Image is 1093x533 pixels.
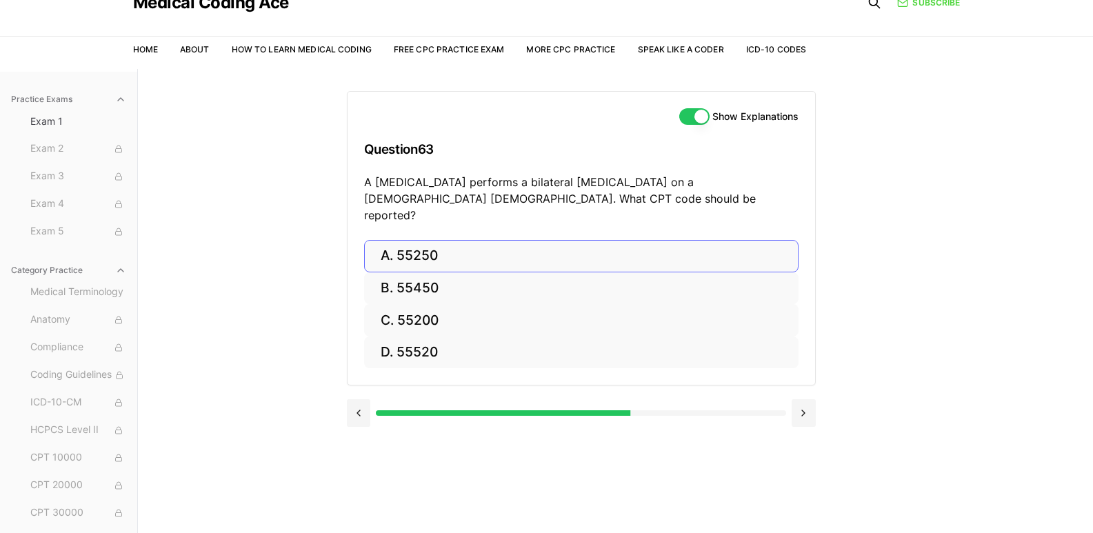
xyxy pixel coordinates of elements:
[30,224,126,239] span: Exam 5
[232,44,372,54] a: How to Learn Medical Coding
[30,285,126,300] span: Medical Terminology
[25,221,132,243] button: Exam 5
[30,169,126,184] span: Exam 3
[364,304,799,336] button: C. 55200
[30,423,126,438] span: HCPCS Level II
[25,110,132,132] button: Exam 1
[712,112,799,121] label: Show Explanations
[25,138,132,160] button: Exam 2
[25,474,132,496] button: CPT 20000
[30,340,126,355] span: Compliance
[30,395,126,410] span: ICD-10-CM
[30,450,126,465] span: CPT 10000
[25,419,132,441] button: HCPCS Level II
[30,114,126,128] span: Exam 1
[25,502,132,524] button: CPT 30000
[746,44,806,54] a: ICD-10 Codes
[30,478,126,493] span: CPT 20000
[25,392,132,414] button: ICD-10-CM
[30,141,126,157] span: Exam 2
[25,336,132,359] button: Compliance
[25,165,132,188] button: Exam 3
[638,44,724,54] a: Speak Like a Coder
[364,272,799,305] button: B. 55450
[364,129,799,170] h3: Question 63
[30,368,126,383] span: Coding Guidelines
[30,197,126,212] span: Exam 4
[133,44,158,54] a: Home
[30,312,126,328] span: Anatomy
[25,364,132,386] button: Coding Guidelines
[25,447,132,469] button: CPT 10000
[180,44,210,54] a: About
[364,336,799,369] button: D. 55520
[394,44,505,54] a: Free CPC Practice Exam
[6,259,132,281] button: Category Practice
[30,505,126,521] span: CPT 30000
[25,193,132,215] button: Exam 4
[25,309,132,331] button: Anatomy
[526,44,615,54] a: More CPC Practice
[6,88,132,110] button: Practice Exams
[25,281,132,303] button: Medical Terminology
[364,174,799,223] p: A [MEDICAL_DATA] performs a bilateral [MEDICAL_DATA] on a [DEMOGRAPHIC_DATA] [DEMOGRAPHIC_DATA]. ...
[364,240,799,272] button: A. 55250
